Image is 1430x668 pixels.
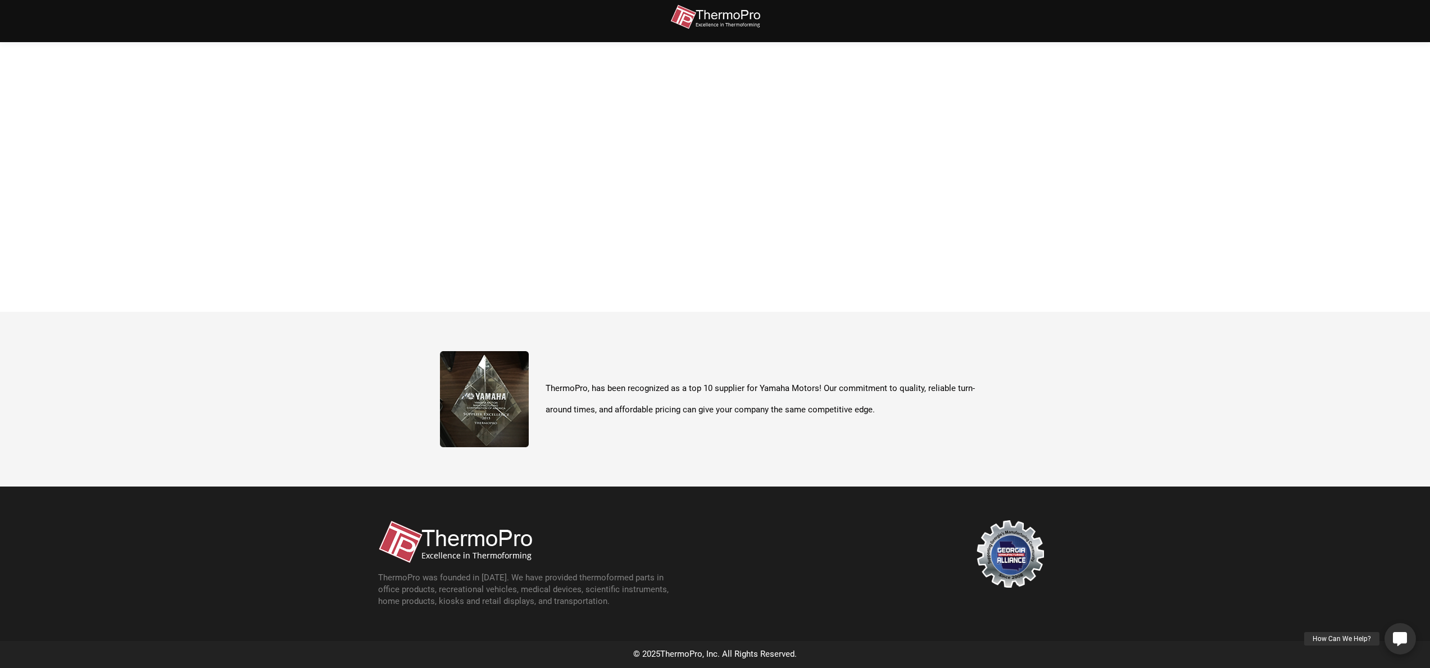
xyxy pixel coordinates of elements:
img: georgia-manufacturing-alliance [977,520,1044,588]
p: ThermoPro, has been recognized as a top 10 supplier for Yamaha Motors! Our commitment to quality,... [546,378,991,420]
div: © 2025 , Inc. All Rights Reserved. [367,647,1064,662]
img: thermopro-logo-non-iso [670,4,760,30]
p: ThermoPro was founded in [DATE]. We have provided thermoformed parts in office products, recreati... [378,572,682,607]
div: How Can We Help? [1304,632,1379,646]
span: ThermoPro [660,649,702,659]
img: thermopro-logo-non-iso [378,520,532,564]
a: How Can We Help? [1384,623,1416,655]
